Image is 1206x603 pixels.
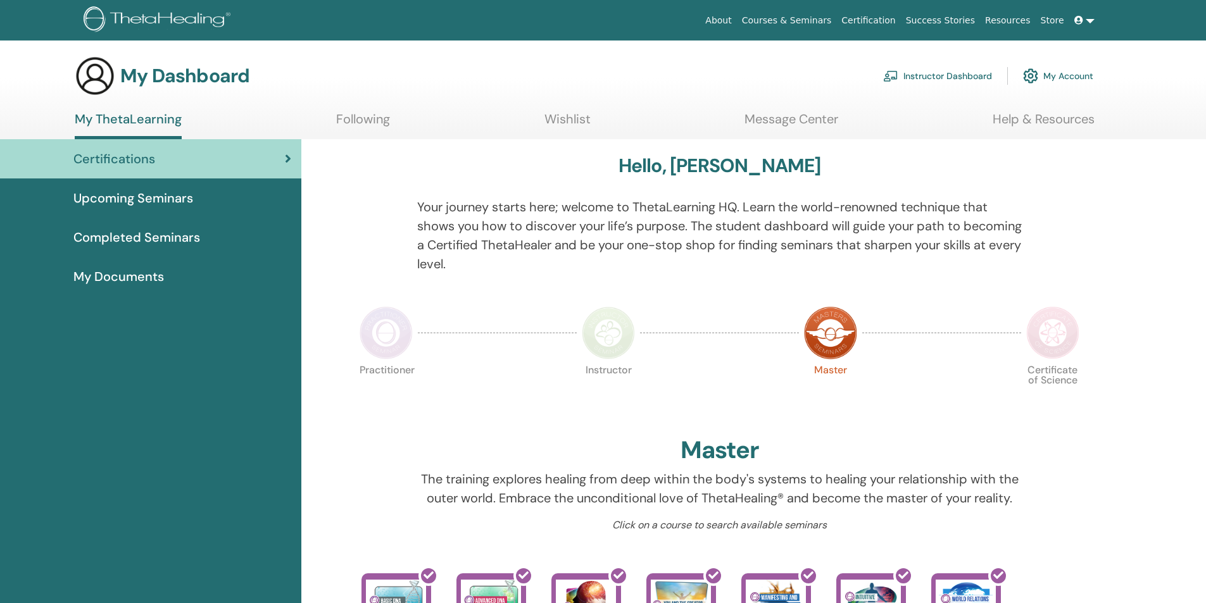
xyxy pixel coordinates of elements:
span: My Documents [73,267,164,286]
p: Your journey starts here; welcome to ThetaLearning HQ. Learn the world-renowned technique that sh... [417,197,1022,273]
img: chalkboard-teacher.svg [883,70,898,82]
img: Instructor [582,306,635,359]
a: Message Center [744,111,838,136]
img: Certificate of Science [1026,306,1079,359]
p: Instructor [582,365,635,418]
a: About [700,9,736,32]
p: Master [804,365,857,418]
a: Wishlist [544,111,591,136]
p: The training explores healing from deep within the body's systems to healing your relationship wi... [417,469,1022,507]
a: Help & Resources [993,111,1095,136]
span: Upcoming Seminars [73,189,193,208]
img: cog.svg [1023,65,1038,87]
a: Following [336,111,390,136]
a: Success Stories [901,9,980,32]
a: Resources [980,9,1036,32]
a: Store [1036,9,1069,32]
img: generic-user-icon.jpg [75,56,115,96]
h2: Master [681,436,759,465]
p: Click on a course to search available seminars [417,518,1022,533]
a: Courses & Seminars [737,9,837,32]
span: Completed Seminars [73,228,200,247]
span: Certifications [73,149,155,168]
a: My ThetaLearning [75,111,182,139]
a: Certification [836,9,900,32]
a: Instructor Dashboard [883,62,992,90]
img: Practitioner [360,306,413,359]
img: logo.png [84,6,235,35]
h3: Hello, [PERSON_NAME] [619,154,821,177]
img: Master [804,306,857,359]
p: Practitioner [360,365,413,418]
p: Certificate of Science [1026,365,1079,418]
a: My Account [1023,62,1093,90]
h3: My Dashboard [120,65,249,87]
